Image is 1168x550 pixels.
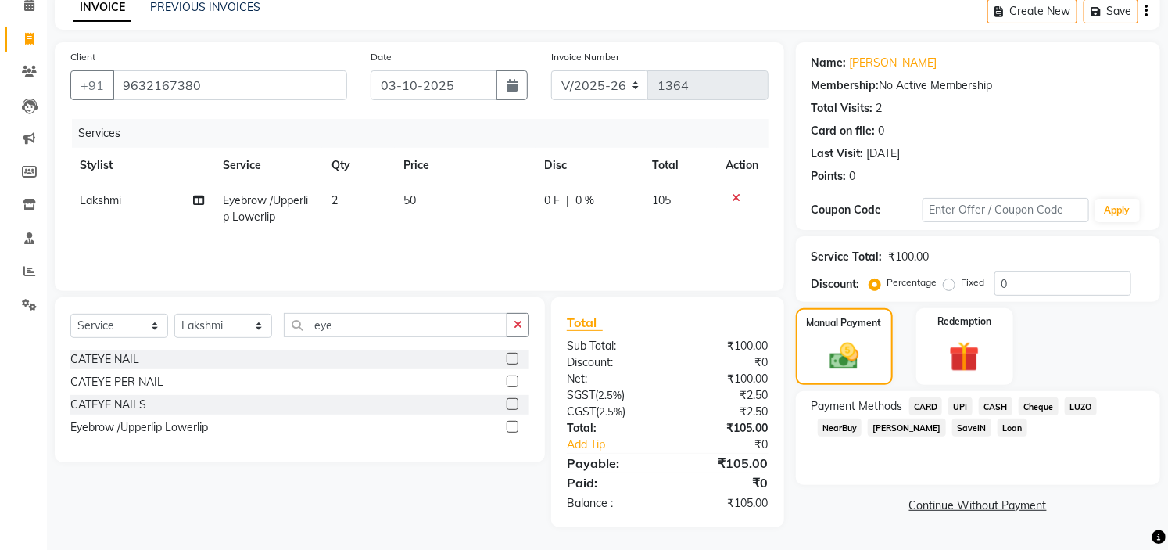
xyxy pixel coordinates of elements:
div: Discount: [812,276,860,293]
div: ₹105.00 [668,495,780,512]
label: Date [371,50,392,64]
div: 2 [876,100,883,117]
div: Discount: [555,354,668,371]
img: _gift.svg [940,338,989,376]
div: ₹0 [686,437,780,453]
div: Services [72,119,780,148]
div: Last Visit: [812,146,864,162]
div: Service Total: [812,249,883,265]
div: [DATE] [867,146,901,162]
span: 0 % [576,192,595,209]
div: Sub Total: [555,338,668,354]
div: 0 [850,168,856,185]
span: 2.5% [598,389,622,401]
div: ₹100.00 [668,338,780,354]
span: LUZO [1065,397,1097,415]
button: Apply [1095,199,1140,222]
span: 0 F [545,192,561,209]
div: Balance : [555,495,668,512]
a: Add Tip [555,437,686,453]
span: Payment Methods [812,398,903,415]
input: Search or Scan [284,313,507,337]
th: Stylist [70,148,213,183]
span: SaveIN [952,419,991,437]
a: Continue Without Payment [799,498,1157,514]
span: NearBuy [818,419,862,437]
span: 50 [404,193,417,207]
label: Percentage [887,275,937,289]
div: ( ) [555,387,668,404]
th: Qty [322,148,395,183]
span: | [567,192,570,209]
div: ( ) [555,404,668,420]
div: CATEYE NAIL [70,351,139,368]
span: Total [567,315,603,331]
span: UPI [948,397,973,415]
div: Total Visits: [812,100,873,117]
span: CGST [567,404,596,419]
div: Eyebrow /Upperlip Lowerlip [70,419,208,436]
input: Search by Name/Mobile/Email/Code [113,70,347,100]
div: Membership: [812,77,880,94]
span: 105 [653,193,672,207]
span: CARD [909,397,943,415]
a: [PERSON_NAME] [850,55,937,71]
th: Disc [536,148,643,183]
th: Total [643,148,717,183]
div: Coupon Code [812,202,923,218]
div: ₹105.00 [668,420,780,437]
span: CASH [979,397,1012,415]
label: Fixed [962,275,985,289]
div: ₹2.50 [668,387,780,404]
div: ₹0 [668,473,780,492]
div: Net: [555,371,668,387]
th: Action [717,148,769,183]
div: Points: [812,168,847,185]
span: Lakshmi [80,193,121,207]
div: No Active Membership [812,77,1145,94]
div: ₹0 [668,354,780,371]
img: _cash.svg [821,340,868,373]
div: ₹100.00 [668,371,780,387]
div: ₹2.50 [668,404,780,420]
th: Price [395,148,536,183]
div: ₹105.00 [668,454,780,473]
button: +91 [70,70,114,100]
label: Manual Payment [807,316,882,330]
div: CATEYE PER NAIL [70,374,163,390]
label: Redemption [937,315,991,329]
span: SGST [567,388,595,402]
div: CATEYE NAILS [70,397,146,413]
th: Service [213,148,322,183]
label: Client [70,50,95,64]
div: Paid: [555,473,668,492]
span: [PERSON_NAME] [868,419,946,437]
div: Name: [812,55,847,71]
div: ₹100.00 [889,249,930,265]
div: Total: [555,420,668,437]
div: 0 [879,123,885,139]
div: Card on file: [812,123,876,139]
span: Loan [998,419,1027,437]
span: 2.5% [599,405,622,418]
span: 2 [331,193,338,207]
div: Payable: [555,454,668,473]
input: Enter Offer / Coupon Code [923,198,1089,222]
label: Invoice Number [551,50,619,64]
span: Cheque [1019,397,1059,415]
span: Eyebrow /Upperlip Lowerlip [223,193,308,224]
